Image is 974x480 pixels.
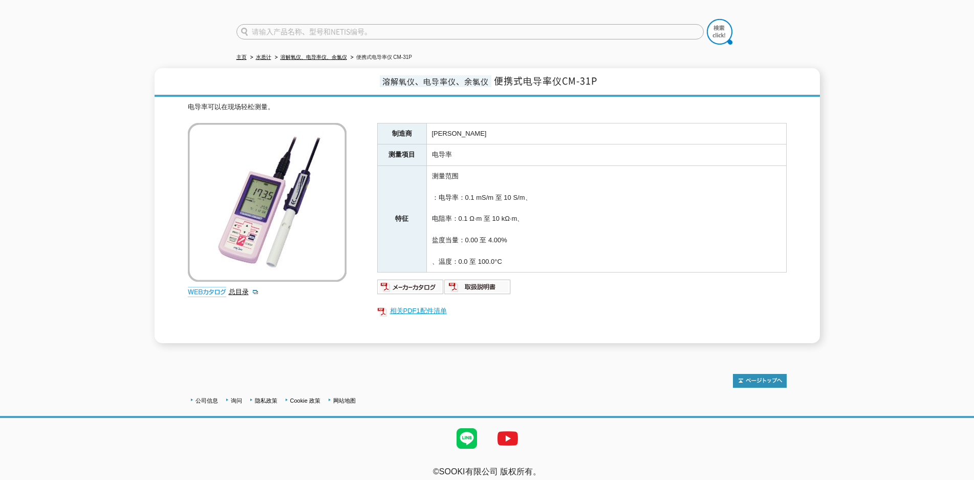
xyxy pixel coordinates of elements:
[356,54,412,60] font: 便携式电导率仪 CM-31P
[494,74,597,88] font: 便携式电导率仪CM-31P
[231,398,242,404] a: 询问
[395,215,408,222] font: 特征
[188,103,274,111] font: 电导率可以在现场轻松测量。
[444,286,511,294] a: 操作说明
[333,398,356,404] a: 网站地图
[432,194,532,201] font: ：电导率：0.1 mS/m 至 10 S/m、
[432,236,507,244] font: 盐度当量：0.00 至 4.00%
[196,398,218,404] a: 公司信息
[432,130,487,137] font: [PERSON_NAME]
[188,287,226,297] img: 网络目录
[255,398,277,404] a: 隐私政策
[432,215,524,222] font: 电阻率：0.1 Ω·m 至 10 kΩ·m、
[390,307,447,315] font: 相关PDF1配件清单
[707,19,732,45] img: btn_search.png
[236,24,704,39] input: 请输入产品名称、型号和NETIS编号。
[432,258,502,265] font: 、温度：0.0 至 100.0°C
[256,54,271,60] a: 水质计
[733,374,787,388] img: 返回顶部
[388,151,415,158] font: 测量项目
[188,123,347,282] img: 便携式电导率仪 CM-31P
[236,54,247,60] a: 主页
[290,398,320,404] a: Cookie 政策
[446,418,487,459] img: 线
[377,304,787,318] a: 相关PDF1配件清单
[433,467,541,476] font: ©SOOKI有限公司 版权所有。
[377,279,444,295] img: 制造商目录
[487,418,528,459] img: YouTube
[392,130,412,137] font: 制造商
[432,172,459,180] font: 测量范围
[377,286,444,294] a: 制造商目录
[432,151,452,158] font: 电导率
[229,288,249,296] font: 总目录
[382,75,489,87] font: 溶解氧仪、电导率仪、余氯仪
[280,54,347,60] a: 溶解氧仪、电导率仪、余氯仪
[229,288,259,296] a: 总目录
[444,279,511,295] img: 操作说明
